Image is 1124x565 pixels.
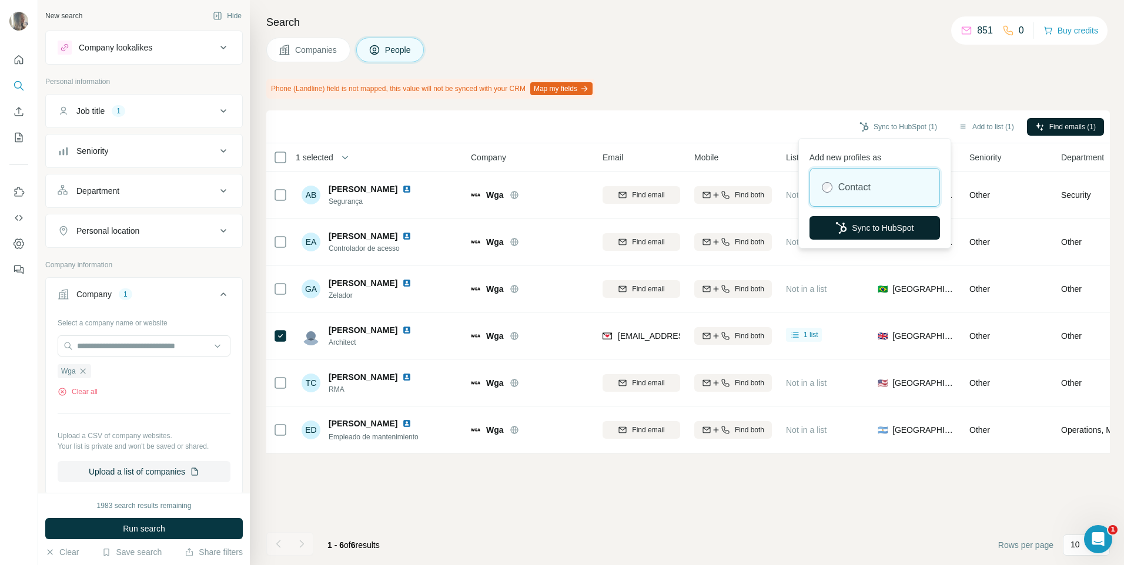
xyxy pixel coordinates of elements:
[892,330,955,342] span: [GEOGRAPHIC_DATA]
[112,106,125,116] div: 1
[892,424,955,436] span: [GEOGRAPHIC_DATA]
[618,331,757,341] span: [EMAIL_ADDRESS][DOMAIN_NAME]
[1061,330,1082,342] span: Other
[486,189,504,201] span: Wga
[878,330,888,342] span: 🇬🇧
[471,237,480,247] img: Logo of Wga
[471,152,506,163] span: Company
[58,431,230,441] p: Upload a CSV of company websites.
[185,546,243,558] button: Share filters
[632,190,664,200] span: Find email
[530,82,593,95] button: Map my fields
[329,277,397,289] span: [PERSON_NAME]
[58,386,98,397] button: Clear all
[486,236,504,248] span: Wga
[471,425,480,435] img: Logo of Wga
[694,327,772,345] button: Find both
[977,23,993,38] p: 851
[632,237,664,247] span: Find email
[950,118,1022,136] button: Add to list (1)
[329,183,397,195] span: [PERSON_NAME]
[45,518,243,539] button: Run search
[329,337,416,348] span: Architect
[786,237,827,247] span: Not in a list
[969,378,990,388] span: Other
[486,377,504,389] span: Wga
[603,330,612,342] img: provider findymail logo
[45,546,79,558] button: Clear
[329,371,397,383] span: [PERSON_NAME]
[119,289,132,300] div: 1
[735,331,764,341] span: Find both
[471,378,480,388] img: Logo of Wga
[804,329,818,340] span: 1 list
[302,421,320,439] div: ED
[735,237,764,247] span: Find both
[998,539,1053,551] span: Rows per page
[632,284,664,294] span: Find email
[402,419,412,428] img: LinkedIn logo
[486,330,504,342] span: Wga
[46,137,242,165] button: Seniority
[205,7,250,25] button: Hide
[302,233,320,251] div: EA
[786,152,803,163] span: Lists
[9,12,28,31] img: Avatar
[486,283,504,295] span: Wga
[58,461,230,482] button: Upload a list of companies
[266,14,1110,31] h4: Search
[45,260,243,270] p: Company information
[302,186,320,204] div: AB
[969,331,990,341] span: Other
[9,233,28,254] button: Dashboard
[735,425,764,435] span: Find both
[9,127,28,148] button: My lists
[1084,525,1112,553] iframe: Intercom live chat
[1019,23,1024,38] p: 0
[9,101,28,122] button: Enrich CSV
[969,237,990,247] span: Other
[329,324,397,336] span: [PERSON_NAME]
[1061,152,1104,163] span: Department
[969,284,990,294] span: Other
[329,290,416,301] span: Zelador
[878,377,888,389] span: 🇺🇸
[9,207,28,228] button: Use Surfe API
[76,185,119,197] div: Department
[603,186,680,204] button: Find email
[694,374,772,392] button: Find both
[735,378,764,388] span: Find both
[79,42,152,53] div: Company lookalikes
[329,230,397,242] span: [PERSON_NAME]
[46,280,242,313] button: Company1
[786,284,827,294] span: Not in a list
[838,180,871,194] label: Contact
[76,225,139,237] div: Personal location
[402,231,412,241] img: LinkedIn logo
[45,11,82,21] div: New search
[9,259,28,280] button: Feedback
[329,384,416,395] span: RMA
[402,278,412,288] img: LinkedIn logo
[302,374,320,392] div: TC
[9,75,28,96] button: Search
[1043,22,1098,39] button: Buy credits
[486,424,504,436] span: Wga
[603,374,680,392] button: Find email
[809,147,940,163] p: Add new profiles as
[471,190,480,200] img: Logo of Wga
[402,372,412,382] img: LinkedIn logo
[878,424,888,436] span: 🇦🇷
[344,540,351,550] span: of
[471,331,480,341] img: Logo of Wga
[632,378,664,388] span: Find email
[45,76,243,87] p: Personal information
[329,196,416,207] span: Segurança
[969,190,990,200] span: Other
[694,280,772,298] button: Find both
[694,233,772,251] button: Find both
[46,97,242,125] button: Job title1
[603,280,680,298] button: Find email
[61,366,76,376] span: Wga
[46,33,242,62] button: Company lookalikes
